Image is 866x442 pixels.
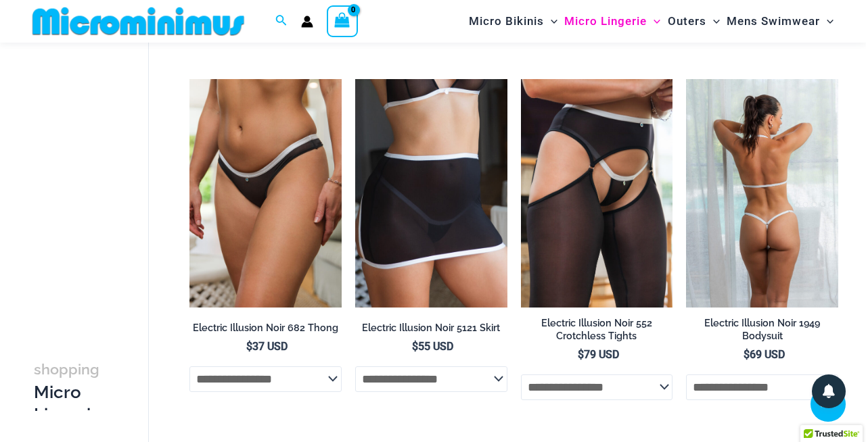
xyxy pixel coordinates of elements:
[463,2,839,41] nav: Site Navigation
[465,4,561,39] a: Micro BikinisMenu ToggleMenu Toggle
[686,317,838,347] a: Electric Illusion Noir 1949 Bodysuit
[521,317,673,347] a: Electric Illusion Noir 552 Crotchless Tights
[275,13,288,30] a: Search icon link
[301,16,313,28] a: Account icon link
[723,4,837,39] a: Mens SwimwearMenu ToggleMenu Toggle
[327,5,358,36] a: View Shopping Cart, empty
[668,4,706,39] span: Outers
[544,4,557,39] span: Menu Toggle
[647,4,660,39] span: Menu Toggle
[686,79,838,307] img: Electric Illusion Noir 1949 Bodysuit 04
[355,322,507,335] h2: Electric Illusion Noir 5121 Skirt
[521,79,673,307] img: Electric Illusion Noir 1521 Bra 611 Micro 552 Tights 06
[578,348,619,361] bdi: 79 USD
[727,4,820,39] span: Mens Swimwear
[189,79,342,307] a: Electric Illusion Noir 682 Thong 01Electric Illusion Noir 682 Thong 02Electric Illusion Noir 682 ...
[412,340,453,353] bdi: 55 USD
[34,45,156,316] iframe: TrustedSite Certified
[686,79,838,307] a: Electric Illusion Noir 1949 Bodysuit 03Electric Illusion Noir 1949 Bodysuit 04Electric Illusion N...
[820,4,834,39] span: Menu Toggle
[189,322,342,339] a: Electric Illusion Noir 682 Thong
[744,348,785,361] bdi: 69 USD
[706,4,720,39] span: Menu Toggle
[189,79,342,307] img: Electric Illusion Noir 682 Thong 01
[744,348,750,361] span: $
[246,340,288,353] bdi: 37 USD
[578,348,584,361] span: $
[355,322,507,339] a: Electric Illusion Noir 5121 Skirt
[246,340,252,353] span: $
[34,358,101,426] h3: Micro Lingerie
[34,361,99,378] span: shopping
[469,4,544,39] span: Micro Bikinis
[355,79,507,307] a: Electric Illusion Noir Skirt 02Electric Illusion Noir 1521 Bra 611 Micro 5121 Skirt 01Electric Il...
[686,317,838,342] h2: Electric Illusion Noir 1949 Bodysuit
[664,4,723,39] a: OutersMenu ToggleMenu Toggle
[561,4,664,39] a: Micro LingerieMenu ToggleMenu Toggle
[521,79,673,307] a: Electric Illusion Noir 1521 Bra 611 Micro 552 Tights 06Electric Illusion Noir 1521 Bra 611 Micro ...
[564,4,647,39] span: Micro Lingerie
[355,79,507,307] img: Electric Illusion Noir Skirt 02
[189,322,342,335] h2: Electric Illusion Noir 682 Thong
[521,317,673,342] h2: Electric Illusion Noir 552 Crotchless Tights
[27,6,250,36] img: MM SHOP LOGO FLAT
[412,340,418,353] span: $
